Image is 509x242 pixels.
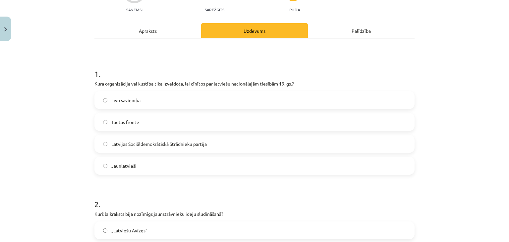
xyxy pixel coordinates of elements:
[103,228,107,233] input: „Latviešu Avīzes”
[111,141,207,148] span: Latvijas Sociāldemokrātiskā Strādnieku partija
[94,211,415,217] p: Kurš laikraksts bija nozīmīgs jaunstrāvnieku ideju sludināšanā?
[94,23,201,38] div: Apraksts
[201,23,308,38] div: Uzdevums
[111,162,137,169] span: Jaunlatvieši
[103,98,107,102] input: Līvu savienība
[103,142,107,146] input: Latvijas Sociāldemokrātiskā Strādnieku partija
[94,188,415,209] h1: 2 .
[4,27,7,31] img: icon-close-lesson-0947bae3869378f0d4975bcd49f059093ad1ed9edebbc8119c70593378902aed.svg
[111,119,139,126] span: Tautas fronte
[111,227,147,234] span: „Latviešu Avīzes”
[308,23,415,38] div: Palīdzība
[94,80,415,87] p: Kura organizācija vai kustība tika izveidota, lai cīnītos par latviešu nacionālajām tiesībām 19. ...
[124,7,145,12] p: Saņemsi
[94,58,415,78] h1: 1 .
[289,7,300,12] p: pilda
[103,164,107,168] input: Jaunlatvieši
[103,120,107,124] input: Tautas fronte
[111,97,141,104] span: Līvu savienība
[205,7,224,12] p: Sarežģīts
